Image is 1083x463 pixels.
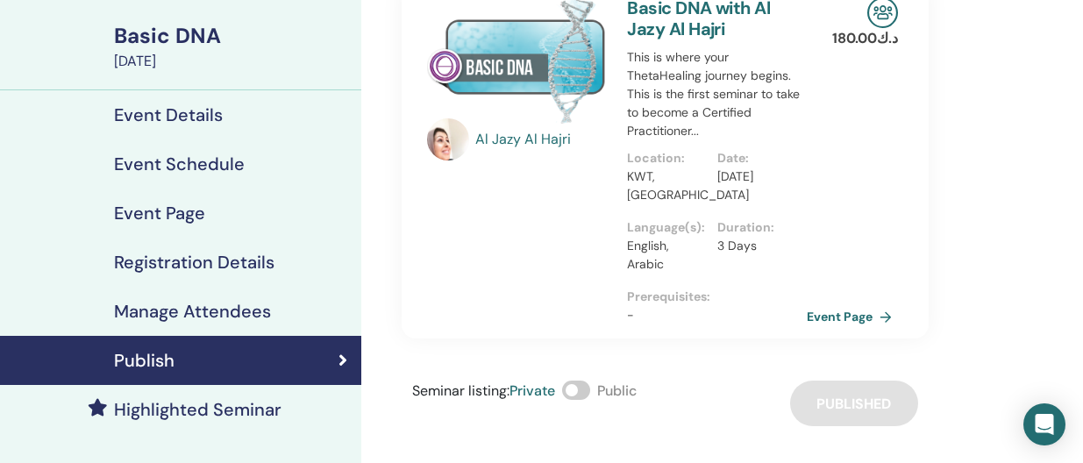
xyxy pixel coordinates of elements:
[717,218,796,237] p: Duration :
[103,21,361,72] a: Basic DNA[DATE]
[114,51,351,72] div: [DATE]
[627,48,807,140] p: This is where your ThetaHealing journey begins. This is the first seminar to take to become a Cer...
[597,381,637,400] span: Public
[114,399,281,420] h4: Highlighted Seminar
[717,237,796,255] p: 3 Days
[717,167,796,186] p: [DATE]
[627,237,706,274] p: English, Arabic
[114,252,274,273] h4: Registration Details
[114,203,205,224] h4: Event Page
[114,104,223,125] h4: Event Details
[427,118,469,160] img: default.png
[627,306,807,324] p: -
[1023,403,1065,445] div: Open Intercom Messenger
[627,167,706,204] p: KWT, [GEOGRAPHIC_DATA]
[114,350,175,371] h4: Publish
[114,21,351,51] div: Basic DNA
[627,218,706,237] p: Language(s) :
[807,303,899,330] a: Event Page
[627,288,807,306] p: Prerequisites :
[832,28,898,49] p: د.ك 180.00
[475,129,610,150] a: Al Jazy Al Hajri
[412,381,509,400] span: Seminar listing :
[114,301,271,322] h4: Manage Attendees
[509,381,555,400] span: Private
[627,149,706,167] p: Location :
[717,149,796,167] p: Date :
[114,153,245,175] h4: Event Schedule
